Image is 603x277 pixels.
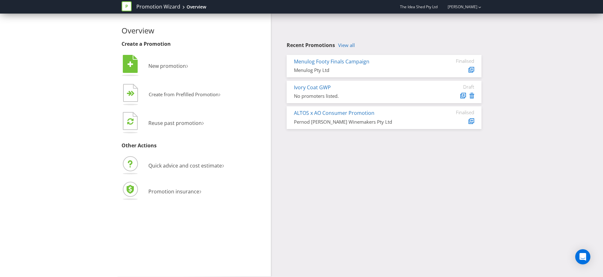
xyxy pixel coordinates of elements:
[294,58,369,65] a: Menulog Footy Finals Campaign
[149,91,218,97] span: Create from Prefilled Promotion
[436,58,474,64] div: Finalised
[148,62,186,69] span: New promotion
[127,118,134,125] tspan: 
[136,3,180,10] a: Promotion Wizard
[148,162,222,169] span: Quick advice and cost estimate
[400,4,438,9] span: The Idea Shed Pty Ltd
[122,41,266,47] h3: Create a Promotion
[202,117,204,127] span: ›
[122,27,266,35] h2: Overview
[441,4,477,9] a: [PERSON_NAME]
[187,4,206,10] div: Overview
[294,119,427,125] div: Pernod [PERSON_NAME] Winemakers Pty Ltd
[294,93,427,99] div: No promoters listed.
[122,143,266,149] h3: Other Actions
[122,82,221,108] button: Create from Prefilled Promotion›
[436,109,474,115] div: Finalised
[148,188,199,195] span: Promotion insurance
[186,60,188,70] span: ›
[287,42,335,49] span: Recent Promotions
[131,91,135,97] tspan: 
[436,84,474,90] div: Draft
[575,249,590,264] div: Open Intercom Messenger
[128,61,133,68] tspan: 
[122,162,224,169] a: Quick advice and cost estimate›
[122,188,201,195] a: Promotion insurance›
[199,186,201,196] span: ›
[338,43,355,48] a: View all
[294,84,331,91] a: Ivory Coat GWP
[294,109,374,116] a: ALTOS x AO Consumer Promotion
[294,67,427,74] div: Menulog Pty Ltd
[222,160,224,170] span: ›
[148,120,202,127] span: Reuse past promotion
[218,89,221,99] span: ›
